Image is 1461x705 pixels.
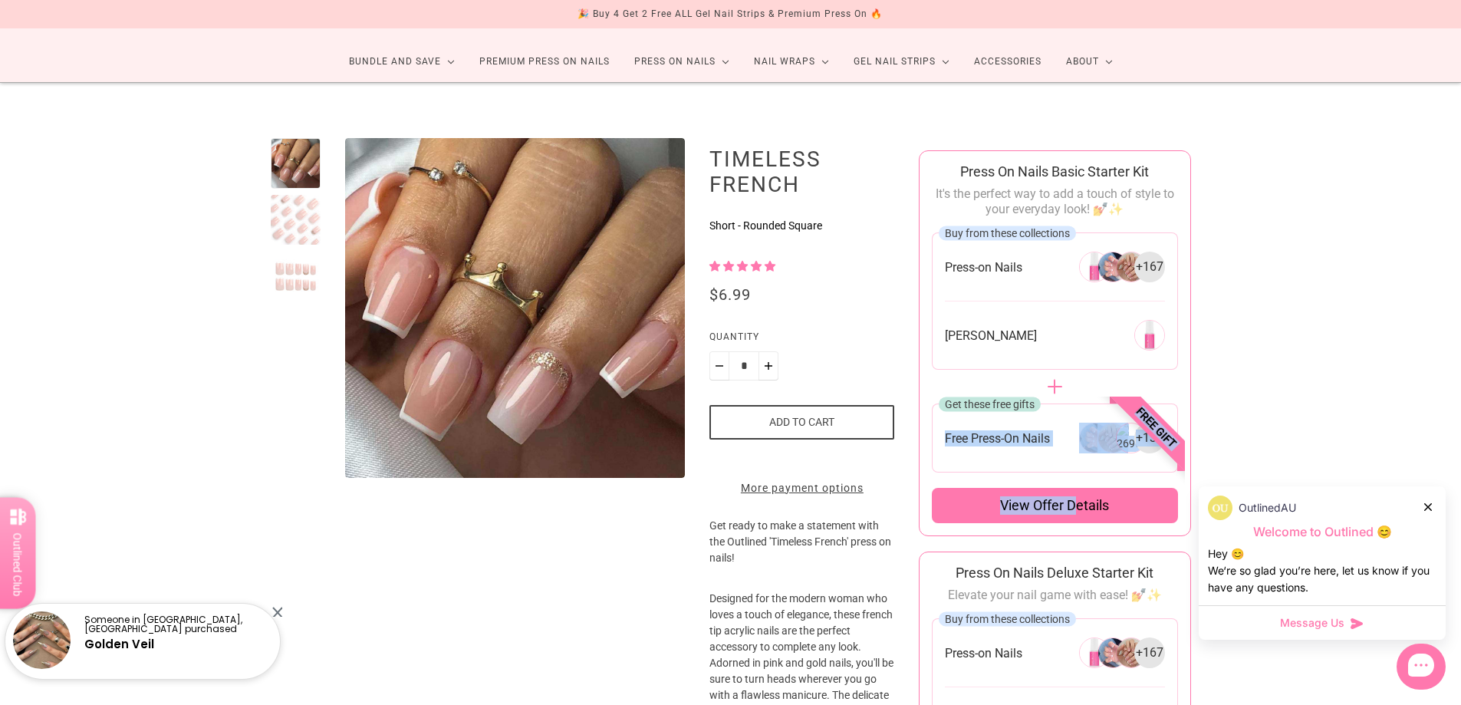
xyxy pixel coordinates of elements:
span: + 167 [1136,259,1163,275]
img: 266304946256-1 [1097,252,1128,282]
a: Press On Nails [622,41,742,82]
span: Press On Nails Basic Starter Kit [960,163,1149,180]
img: 266304946256-2 [1116,637,1147,668]
span: 5.00 stars [709,260,775,272]
span: Message Us [1280,615,1344,631]
a: Golden Veil [84,636,154,652]
span: $6.99 [709,285,751,304]
span: Press On Nails Deluxe Starter Kit [956,565,1153,581]
img: 266304946256-1 [1097,637,1128,668]
button: Minus [709,351,729,381]
img: 266304946256-0 [1079,252,1110,282]
p: Get ready to make a statement with the Outlined 'Timeless French' press on nails! [709,518,894,591]
span: Elevate your nail game with ease! 💅✨ [948,588,1162,602]
span: It's the perfect way to add a touch of style to your everyday look! 💅✨ [936,186,1174,216]
p: Welcome to Outlined 😊 [1208,524,1436,540]
a: More payment options [709,480,894,496]
label: Quantity [709,329,894,351]
h1: Timeless French [709,146,894,197]
p: OutlinedAU [1239,499,1296,516]
img: data:image/png;base64,iVBORw0KGgoAAAANSUhEUgAAACQAAAAkCAYAAADhAJiYAAACJklEQVR4AexUO28TQRice/mFQxI... [1208,496,1232,520]
img: Timeless French - Press On Nails [345,138,685,478]
span: View offer details [1000,496,1109,515]
a: Gel Nail Strips [841,41,962,82]
span: Press-on Nails [945,259,1022,275]
span: Press-on Nails [945,645,1022,661]
p: Someone in [GEOGRAPHIC_DATA], [GEOGRAPHIC_DATA] purchased [84,615,267,634]
img: 266304946256-2 [1116,252,1147,282]
div: Hey 😊 We‘re so glad you’re here, let us know if you have any questions. [1208,545,1436,596]
a: Accessories [962,41,1054,82]
div: 🎉 Buy 4 Get 2 Free ALL Gel Nail Strips & Premium Press On 🔥 [577,6,883,22]
a: About [1054,41,1125,82]
img: 269291651152-0 [1134,320,1165,351]
span: + 167 [1136,644,1163,661]
button: Add to cart [709,405,894,440]
a: Nail Wraps [742,41,841,82]
span: Buy from these collections [945,613,1070,625]
a: Bundle and Save [337,41,467,82]
img: 266304946256-0 [1079,637,1110,668]
span: Free gift [1088,359,1225,496]
span: [PERSON_NAME] [945,328,1037,344]
p: Short - Rounded Square [709,218,894,234]
a: Premium Press On Nails [467,41,622,82]
span: Buy from these collections [945,227,1070,239]
button: Plus [758,351,778,381]
span: Get these free gifts [945,398,1035,410]
modal-trigger: Enlarge product image [345,138,685,478]
span: Free Press-On Nails [945,430,1050,446]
